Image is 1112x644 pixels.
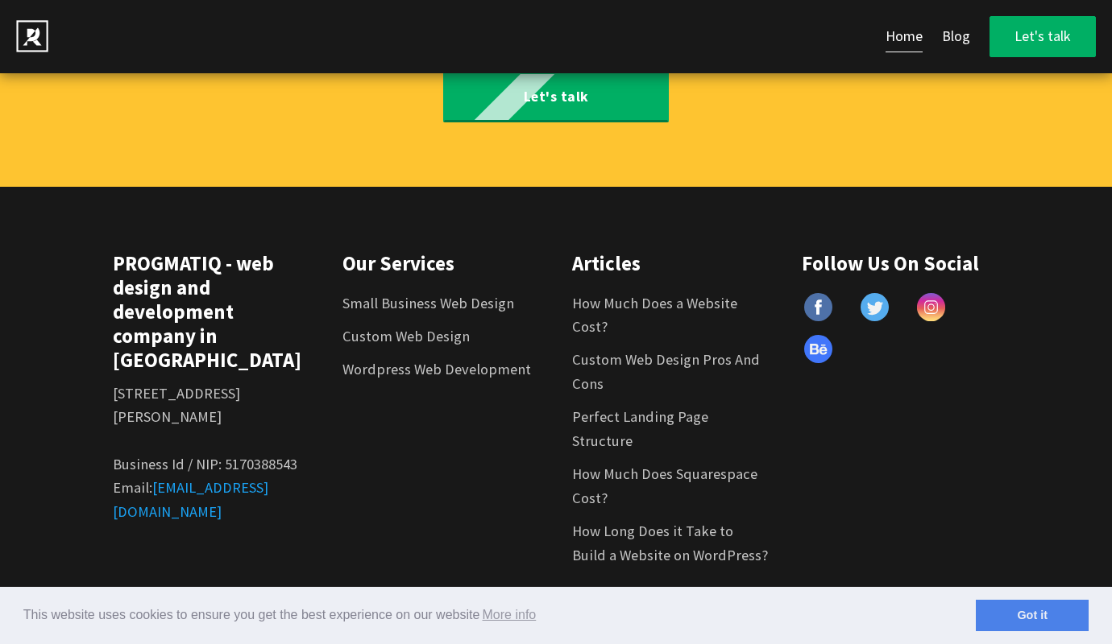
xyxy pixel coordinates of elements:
[443,72,669,122] a: Let's talk
[990,16,1096,57] a: Let's talk
[479,603,538,627] a: learn more about cookies
[976,600,1089,632] a: dismiss cookie message
[572,294,737,336] a: How Much Does a Website Cost?
[16,20,48,52] img: PROGMATIQ - web design and web development company
[572,407,708,449] a: Perfect Landing Page Structure
[113,251,310,372] h4: PROGMATIQ - web design and development company in [GEOGRAPHIC_DATA]
[942,21,970,52] a: Blog
[23,603,976,627] span: This website uses cookies to ensure you get the best experience on our website
[886,21,923,52] a: Home
[113,478,268,520] a: [EMAIL_ADDRESS][DOMAIN_NAME]
[342,294,514,312] a: Small Business Web Design
[113,476,310,523] p: Email:
[342,251,540,275] h4: Our Services
[113,382,310,477] p: [STREET_ADDRESS][PERSON_NAME] Business Id / NIP: 5170388543
[572,522,768,563] a: How Long Does it Take to Build a Website on WordPress?
[802,251,999,275] h4: Follow Us On Social
[572,350,760,392] a: Custom Web Design Pros And Cons
[342,360,531,378] a: Wordpress Web Development
[342,327,470,345] a: Custom Web Design
[572,251,770,275] h4: Articles
[572,464,757,506] a: How Much Does Squarespace Cost?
